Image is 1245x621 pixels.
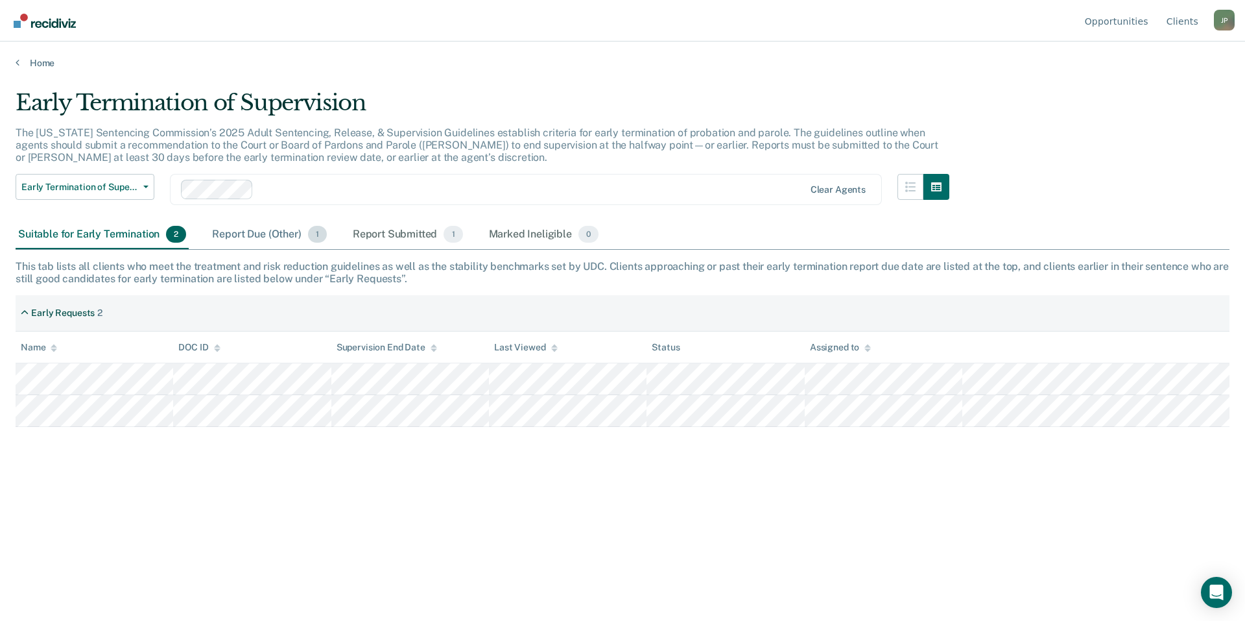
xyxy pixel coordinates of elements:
div: Assigned to [810,342,871,353]
div: Clear agents [811,184,866,195]
span: 1 [444,226,462,243]
span: 1 [308,226,327,243]
div: Supervision End Date [337,342,437,353]
span: 2 [166,226,186,243]
img: Recidiviz [14,14,76,28]
div: Open Intercom Messenger [1201,577,1232,608]
div: Early Requests [31,308,95,319]
div: Report Due (Other)1 [209,221,329,249]
p: The [US_STATE] Sentencing Commission’s 2025 Adult Sentencing, Release, & Supervision Guidelines e... [16,127,938,164]
span: Early Termination of Supervision [21,182,138,193]
div: Suitable for Early Termination2 [16,221,189,249]
div: Name [21,342,57,353]
div: Early Termination of Supervision [16,90,949,127]
div: Early Requests2 [16,302,108,324]
div: Status [652,342,680,353]
div: J P [1214,10,1235,30]
div: DOC ID [178,342,220,353]
div: Marked Ineligible0 [486,221,602,249]
div: This tab lists all clients who meet the treatment and risk reduction guidelines as well as the st... [16,260,1229,285]
span: 0 [578,226,599,243]
button: Profile dropdown button [1214,10,1235,30]
div: Last Viewed [494,342,557,353]
div: 2 [97,308,102,319]
a: Home [16,57,1229,69]
button: Early Termination of Supervision [16,174,154,200]
div: Report Submitted1 [350,221,466,249]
